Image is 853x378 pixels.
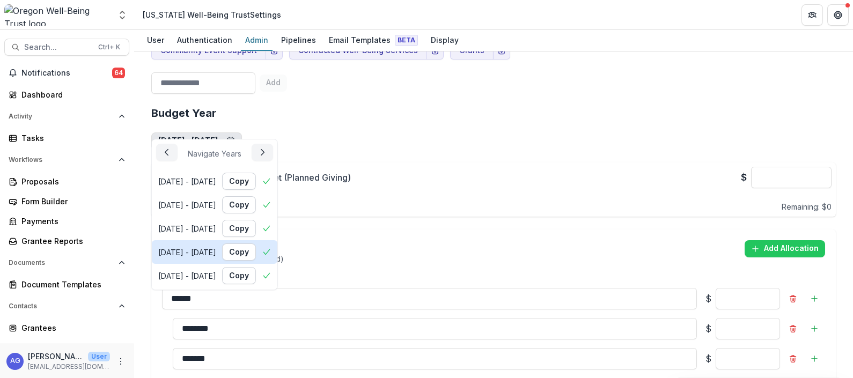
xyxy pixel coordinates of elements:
a: Email Templates Beta [325,30,422,51]
img: Oregon Well-Being Trust logo [4,4,111,26]
button: Open Contacts [4,298,129,315]
button: Open entity switcher [115,4,130,26]
div: Pipelines [277,32,320,48]
a: Payments [4,212,129,230]
div: [US_STATE] Well-Being Trust Settings [143,9,281,20]
div: Form Builder [21,196,121,207]
a: Dashboard [4,86,129,103]
p: [PERSON_NAME] [28,351,84,362]
div: Communications [21,342,121,353]
div: Display [426,32,463,48]
p: Remaining: $ 0 [782,201,832,212]
button: Open Documents [4,254,129,271]
button: Remove [784,320,801,337]
nav: breadcrumb [138,7,285,23]
button: Copy budget from Jul 1, 2022 - Jun 30, 2023 [222,220,256,237]
div: Payments [21,216,121,227]
button: Get Help [827,4,849,26]
a: Tasks [4,129,129,147]
div: [DATE] - [DATE] [158,176,216,187]
div: Grantee Reports [21,235,121,247]
div: User [143,32,168,48]
div: Ctrl + K [96,41,122,53]
span: Search... [24,43,92,52]
div: [DATE] - [DATE] [158,247,216,258]
button: Add Allocation [745,240,825,257]
div: Proposals [21,176,121,187]
button: Select fiscal year Jul 1, 2021 - Jun 30, 2022 [152,193,277,217]
a: Admin [241,30,273,51]
button: Notifications64 [4,64,129,81]
p: User [88,352,110,361]
p: $ [705,322,711,335]
button: Add sub [806,290,823,307]
button: Add sub [806,350,823,367]
p: Navigate Years [188,148,241,161]
span: Beta [395,35,418,46]
button: Open Workflows [4,151,129,168]
p: $ [705,292,711,305]
a: Document Templates [4,276,129,293]
span: Workflows [9,156,114,164]
p: [EMAIL_ADDRESS][DOMAIN_NAME] [28,362,110,372]
div: Grantees [21,322,121,333]
button: Select fiscal year Jul 1, 2022 - Jun 30, 2023 [152,217,277,240]
p: $ [705,352,711,365]
div: Document Templates [21,279,121,290]
button: Copy budget from Jul 1, 2020 - Jun 30, 2021 [222,173,256,190]
a: Authentication [173,30,237,51]
a: User [143,30,168,51]
span: Notifications [21,69,112,78]
span: Contacts [9,302,114,310]
div: Asta Garmon [10,358,20,365]
button: Select fiscal year Jul 1, 2020 - Jun 30, 2021 [152,169,277,193]
button: Copy budget from Jul 1, 2023 - Jun 30, 2024 [222,243,256,261]
button: Add [260,75,287,92]
button: Select fiscal year Jul 1, 2023 - Jun 30, 2024 [152,240,277,264]
a: Pipelines [277,30,320,51]
div: [DATE] - [DATE] [158,199,216,211]
button: More [114,355,127,368]
a: Display [426,30,463,51]
p: $ [741,170,747,184]
div: [DATE] - [DATE] [158,223,216,234]
a: Proposals [4,173,129,190]
button: Partners [801,4,823,26]
button: Open Activity [4,108,129,125]
button: Remove [784,290,801,307]
span: Activity [9,113,114,120]
button: Copy budget from Jul 1, 2021 - Jun 30, 2022 [222,196,256,213]
div: Email Templates [325,32,422,48]
div: Admin [241,32,273,48]
button: Select fiscal year Jul 1, 2024 - Jun 30, 2025 [152,264,277,287]
div: Authentication [173,32,237,48]
a: Grantee Reports [4,232,129,250]
button: Select fiscal year Jul 1, 2025 - Jun 30, 2026 [152,287,277,311]
a: Form Builder [4,192,129,210]
div: Dashboard [21,89,121,100]
h2: Budget Year [151,107,836,120]
div: Tasks [21,132,121,144]
button: Remove [784,350,801,367]
button: Search... [4,39,129,56]
div: [DATE] - [DATE] [158,270,216,281]
button: Add sub [806,320,823,337]
a: Grantees [4,319,129,337]
button: Copy budget from Jul 1, 2024 - Jun 30, 2025 [222,267,256,284]
span: Documents [9,259,114,266]
a: Communications [4,339,129,357]
button: [DATE] - [DATE] [151,132,242,150]
span: 64 [112,68,125,78]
